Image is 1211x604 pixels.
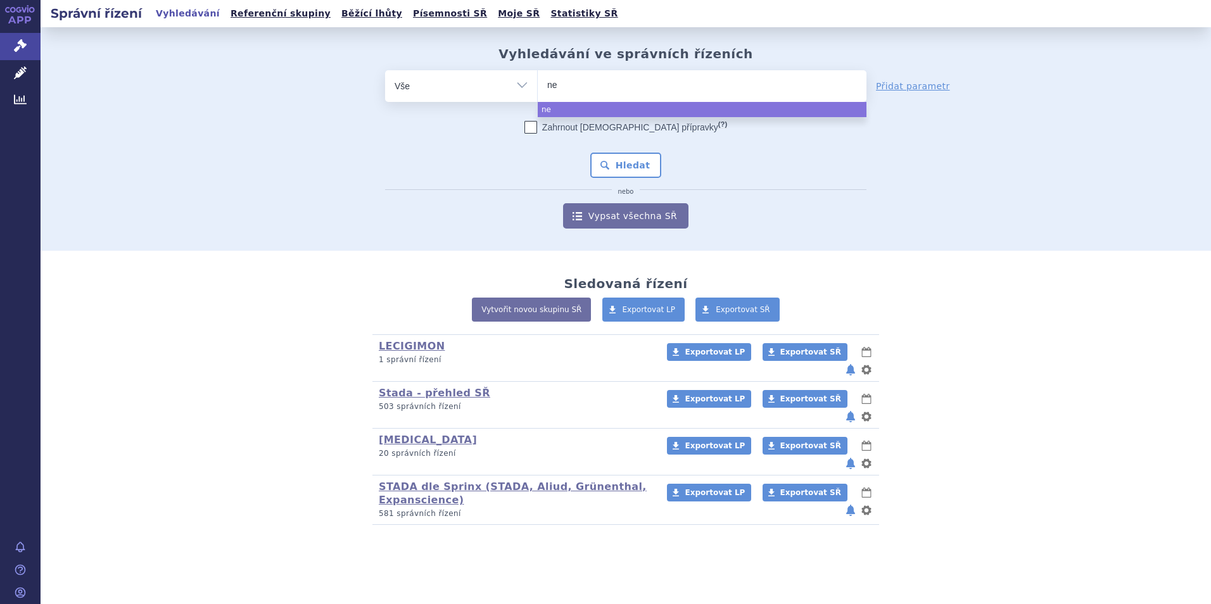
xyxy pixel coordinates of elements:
[844,362,857,377] button: notifikace
[860,409,873,424] button: nastavení
[379,340,445,352] a: LECIGIMON
[667,484,751,501] a: Exportovat LP
[780,394,841,403] span: Exportovat SŘ
[379,387,490,399] a: Stada - přehled SŘ
[227,5,334,22] a: Referenční skupiny
[667,343,751,361] a: Exportovat LP
[860,344,873,360] button: lhůty
[494,5,543,22] a: Moje SŘ
[763,437,847,455] a: Exportovat SŘ
[780,488,841,497] span: Exportovat SŘ
[667,390,751,408] a: Exportovat LP
[780,348,841,356] span: Exportovat SŘ
[379,401,650,412] p: 503 správních řízení
[844,503,857,518] button: notifikace
[472,298,591,322] a: Vytvořit novou skupinu SŘ
[860,456,873,471] button: nastavení
[685,441,745,450] span: Exportovat LP
[763,390,847,408] a: Exportovat SŘ
[763,343,847,361] a: Exportovat SŘ
[564,276,687,291] h2: Sledovaná řízení
[860,485,873,500] button: lhůty
[379,508,650,519] p: 581 správních řízení
[602,298,685,322] a: Exportovat LP
[498,46,753,61] h2: Vyhledávání ve správních řízeních
[780,441,841,450] span: Exportovat SŘ
[612,188,640,196] i: nebo
[860,438,873,453] button: lhůty
[152,5,224,22] a: Vyhledávání
[379,355,650,365] p: 1 správní řízení
[590,153,662,178] button: Hledat
[860,391,873,406] button: lhůty
[844,456,857,471] button: notifikace
[409,5,491,22] a: Písemnosti SŘ
[379,448,650,459] p: 20 správních řízení
[379,481,647,506] a: STADA dle Sprinx (STADA, Aliud, Grünenthal, Expanscience)
[685,394,745,403] span: Exportovat LP
[685,348,745,356] span: Exportovat LP
[41,4,152,22] h2: Správní řízení
[338,5,406,22] a: Běžící lhůty
[695,298,780,322] a: Exportovat SŘ
[538,102,866,117] li: ne
[623,305,676,314] span: Exportovat LP
[524,121,727,134] label: Zahrnout [DEMOGRAPHIC_DATA] přípravky
[716,305,770,314] span: Exportovat SŘ
[547,5,621,22] a: Statistiky SŘ
[860,503,873,518] button: nastavení
[763,484,847,501] a: Exportovat SŘ
[667,437,751,455] a: Exportovat LP
[860,362,873,377] button: nastavení
[685,488,745,497] span: Exportovat LP
[718,120,727,129] abbr: (?)
[563,203,688,229] a: Vypsat všechna SŘ
[876,80,950,92] a: Přidat parametr
[379,434,477,446] a: [MEDICAL_DATA]
[844,409,857,424] button: notifikace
